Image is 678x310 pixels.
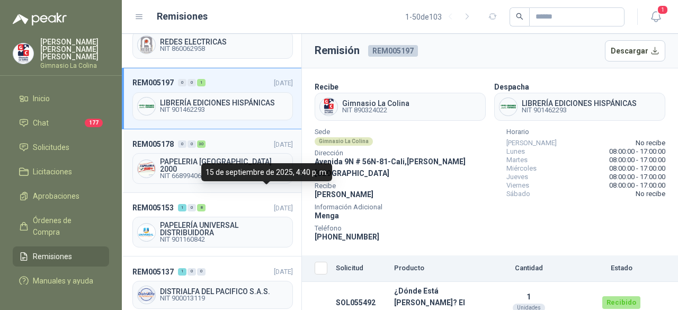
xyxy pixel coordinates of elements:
a: Chat177 [13,113,109,133]
span: Martes [506,156,528,164]
span: Órdenes de Compra [33,215,99,238]
span: Jueves [506,173,528,181]
div: Recibido [602,296,640,309]
th: Seleccionar/deseleccionar [302,255,332,282]
a: Solicitudes [13,137,109,157]
span: Horario [506,129,665,135]
span: [DATE] [274,268,293,276]
img: Company Logo [13,43,33,64]
span: 177 [85,119,103,127]
a: Manuales y ayuda [13,271,109,291]
a: REM005153108[DATE] Company LogoPAPELERÍA UNIVERSAL DISTRIBUIDORANIT 901160842 [122,193,301,256]
div: 1 [178,204,186,211]
img: Company Logo [499,98,517,116]
div: 0 [188,140,196,148]
span: No recibe [636,139,665,147]
b: Despacha [494,83,529,91]
span: DISTRIALFA DEL PACIFICO S.A.S. [160,288,288,295]
span: REDES ELECTRICAS [160,38,288,46]
div: 15 de septiembre de 2025, 4:40 p. m. [201,163,332,181]
div: 0 [178,140,186,148]
span: Avenida 9N # 56N-81 - Cali , [PERSON_NAME][GEOGRAPHIC_DATA] [315,157,466,178]
div: Gimnasio La Colina [315,137,373,146]
img: Company Logo [138,36,155,54]
div: 0 [178,79,186,86]
a: Licitaciones [13,162,109,182]
div: 30 [197,140,206,148]
span: NIT 890324022 [342,107,409,113]
span: Sede [315,129,498,135]
span: REM005153 [132,202,174,214]
a: REM0051780030[DATE] Company LogoPAPELERIA [GEOGRAPHIC_DATA] 2000NIT 66899406 [122,129,301,193]
button: 1 [646,7,665,26]
span: LIBRERÍA EDICIONES HISPÁNICAS [160,99,288,107]
span: NIT 901462293 [160,107,288,113]
span: Viernes [506,181,529,190]
h3: Remisión [315,42,360,59]
span: NIT 860062958 [160,46,288,52]
img: Company Logo [138,98,155,115]
span: NIT 901462293 [522,107,637,113]
a: REM005237001[DATE] Company LogoREDES ELECTRICASNIT 860062958 [122,7,301,68]
span: 08:00:00 - 17:00:00 [609,181,665,190]
span: Manuales y ayuda [33,275,93,287]
p: Gimnasio La Colina [40,63,109,69]
th: Producto [390,255,476,282]
span: search [516,13,523,20]
span: [PERSON_NAME] [315,190,373,199]
img: Company Logo [138,160,155,178]
span: REM005197 [368,45,418,57]
span: Licitaciones [33,166,72,178]
span: Solicitudes [33,141,69,153]
span: NIT 66899406 [160,173,288,179]
span: Aprobaciones [33,190,79,202]
span: Gimnasio La Colina [342,100,409,107]
a: Aprobaciones [13,186,109,206]
th: Cantidad [476,255,582,282]
th: Solicitud [332,255,390,282]
h1: Remisiones [157,9,208,24]
span: LIBRERÍA EDICIONES HISPÁNICAS [522,100,637,107]
span: 08:00:00 - 17:00:00 [609,147,665,156]
span: Remisiones [33,251,72,262]
span: [PERSON_NAME] [506,139,557,147]
span: NIT 901160842 [160,236,288,243]
p: [PERSON_NAME] [PERSON_NAME] [PERSON_NAME] [40,38,109,60]
span: No recibe [636,190,665,198]
span: Menga [315,211,339,220]
b: Recibe [315,83,338,91]
th: Estado [582,255,661,282]
span: 1 [657,5,668,15]
span: Información Adicional [315,205,498,210]
img: Company Logo [138,286,155,304]
a: Remisiones [13,246,109,267]
span: Sábado [506,190,530,198]
div: 1 - 50 de 103 [405,8,476,25]
span: [DATE] [274,204,293,212]
span: 08:00:00 - 17:00:00 [609,156,665,164]
span: Inicio [33,93,50,104]
span: REM005137 [132,266,174,278]
span: NIT 900013119 [160,295,288,302]
span: PAPELERIA [GEOGRAPHIC_DATA] 2000 [160,158,288,173]
span: [DATE] [274,140,293,148]
p: 1 [480,293,577,301]
span: Recibe [315,183,498,189]
span: [DATE] [274,79,293,87]
button: Descargar [605,40,666,61]
span: Chat [33,117,49,129]
span: Teléfono [315,226,498,231]
img: Logo peakr [13,13,67,25]
div: 8 [197,204,206,211]
span: Dirección [315,150,498,156]
span: REM005178 [132,138,174,150]
a: REM005197001[DATE] Company LogoLIBRERÍA EDICIONES HISPÁNICASNIT 901462293 [122,68,301,129]
div: 1 [178,268,186,276]
span: 08:00:00 - 17:00:00 [609,173,665,181]
a: Órdenes de Compra [13,210,109,242]
img: Company Logo [138,224,155,241]
span: 08:00:00 - 17:00:00 [609,164,665,173]
span: Miércoles [506,164,537,173]
span: REM005197 [132,77,174,88]
div: 0 [197,268,206,276]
